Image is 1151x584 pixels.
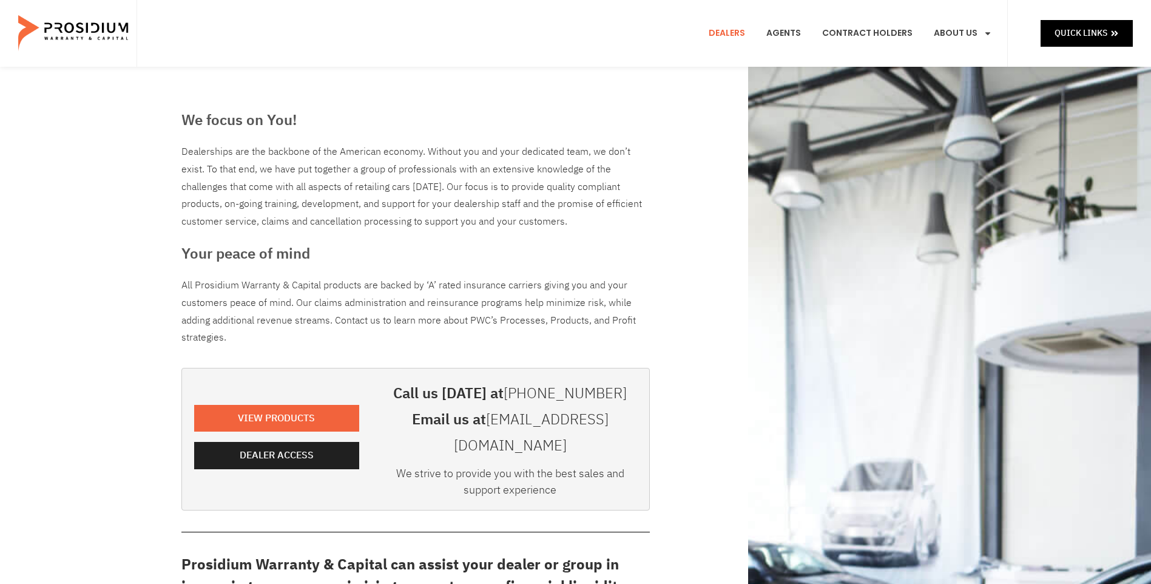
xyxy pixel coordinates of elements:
[504,382,627,404] a: [PHONE_NUMBER]
[383,407,637,459] h3: Email us at
[700,11,754,56] a: Dealers
[383,381,637,407] h3: Call us [DATE] at
[194,442,359,469] a: Dealer Access
[240,447,314,464] span: Dealer Access
[813,11,922,56] a: Contract Holders
[181,143,650,231] div: Dealerships are the backbone of the American economy. Without you and your dedicated team, we don...
[181,277,650,347] p: All Prosidium Warranty & Capital products are backed by ‘A’ rated insurance carriers giving you a...
[194,405,359,432] a: View Products
[454,409,609,457] a: [EMAIL_ADDRESS][DOMAIN_NAME]
[757,11,810,56] a: Agents
[700,11,1001,56] nav: Menu
[1055,25,1107,41] span: Quick Links
[181,109,650,131] h3: We focus on You!
[238,410,315,427] span: View Products
[383,465,637,504] div: We strive to provide you with the best sales and support experience
[1041,20,1133,46] a: Quick Links
[181,243,650,265] h3: Your peace of mind
[925,11,1001,56] a: About Us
